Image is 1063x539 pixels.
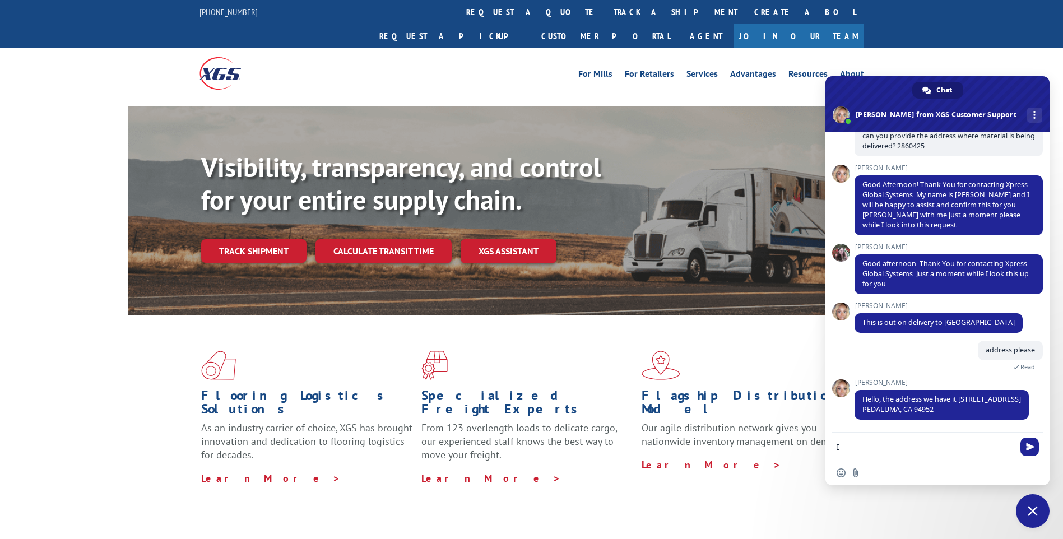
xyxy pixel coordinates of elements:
a: Request a pickup [371,24,533,48]
img: xgs-icon-flagship-distribution-model-red [642,351,680,380]
span: Read [1020,363,1035,371]
span: [PERSON_NAME] [855,379,1029,387]
span: [PERSON_NAME] [855,164,1043,172]
b: Visibility, transparency, and control for your entire supply chain. [201,150,601,217]
span: [PERSON_NAME] [855,302,1023,310]
span: Insert an emoji [837,468,846,477]
p: From 123 overlength loads to delicate cargo, our experienced staff knows the best way to move you... [421,421,633,471]
a: Join Our Team [734,24,864,48]
a: XGS ASSISTANT [461,239,556,263]
div: Chat [912,82,963,99]
span: Hello, the address we have it [STREET_ADDRESS] PEDALUMA, CA 94952 [862,394,1021,414]
span: As an industry carrier of choice, XGS has brought innovation and dedication to flooring logistics... [201,421,412,461]
img: xgs-icon-total-supply-chain-intelligence-red [201,351,236,380]
textarea: Compose your message... [837,442,1014,452]
span: can you provide the address where material is being delivered? 2860425 [862,131,1035,151]
span: Good Afternoon! Thank You for contacting Xpress Global Systems. My name is [PERSON_NAME] and I wi... [862,180,1029,230]
span: Chat [936,82,952,99]
a: About [840,69,864,82]
span: address please [986,345,1035,355]
span: Send a file [851,468,860,477]
span: Our agile distribution network gives you nationwide inventory management on demand. [642,421,848,448]
a: Advantages [730,69,776,82]
img: xgs-icon-focused-on-flooring-red [421,351,448,380]
a: Learn More > [642,458,781,471]
a: Track shipment [201,239,307,263]
a: Learn More > [421,472,561,485]
a: [PHONE_NUMBER] [199,6,258,17]
div: Close chat [1016,494,1050,528]
span: [PERSON_NAME] [855,243,1043,251]
h1: Flagship Distribution Model [642,389,853,421]
a: Resources [788,69,828,82]
a: Agent [679,24,734,48]
a: Learn More > [201,472,341,485]
span: This is out on delivery to [GEOGRAPHIC_DATA] [862,318,1015,327]
div: More channels [1027,108,1042,123]
span: Send [1020,438,1039,456]
h1: Flooring Logistics Solutions [201,389,413,421]
a: For Mills [578,69,612,82]
span: Good afternoon. Thank You for contacting Xpress Global Systems. Just a moment while I look this u... [862,259,1029,289]
a: Customer Portal [533,24,679,48]
h1: Specialized Freight Experts [421,389,633,421]
a: Calculate transit time [315,239,452,263]
a: Services [686,69,718,82]
a: For Retailers [625,69,674,82]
